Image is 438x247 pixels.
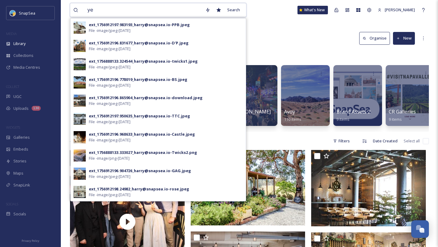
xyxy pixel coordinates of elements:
img: 2f08478f-0d24-4c73-86f8-ade0fdb5fea2.jpg [74,168,86,180]
img: c0b21066-6c6e-40b2-8fd2-18ff0202fef5.jpg [74,149,86,162]
img: 213835cc-f155-4149-b2d2-b6d28584d73e.jpg [74,58,86,70]
span: File - image/jpeg - [DATE] [89,28,130,33]
span: File - image/jpeg - [DATE] [89,192,130,198]
img: 2699ca63-6a70-42c6-a5a5-894a2689d889.jpg [74,76,86,89]
a: What's New [297,6,328,14]
button: New [393,32,415,44]
span: Collections [13,53,33,58]
img: afdb8420-34d4-4ed9-bd1d-576874875d6f.jpg [74,40,86,52]
span: SnapLink [13,182,30,188]
a: Organise [359,32,393,44]
span: Brand Assets 2 [336,108,370,115]
button: Organise [359,32,390,44]
span: Maps [13,170,23,176]
span: Media Centres [13,64,40,70]
span: File - image/jpeg - [DATE] [89,119,130,125]
a: [PERSON_NAME] [375,4,418,16]
span: Socials [13,211,26,217]
span: [PERSON_NAME] [385,7,415,12]
span: Avoy [284,108,295,115]
span: 9 items [389,117,402,122]
span: File - image/png - [DATE] [89,155,130,161]
div: ext_1756912196.865904_harry@snapsea.io-download.jpeg [89,95,203,101]
span: Galleries [13,134,30,140]
div: Filters [330,135,353,147]
span: 9 items [336,117,349,122]
a: Avoy110 items [284,109,301,122]
input: Search your library [84,3,202,17]
img: d5e81e93-22ef-4a25-ba44-5f666619bc44.jpg [74,186,86,198]
img: 5f21a96d-3666-4287-a4f3-7c394983c003.jpg [74,22,86,34]
img: b2a24cdd-51ec-44b2-b684-5d58955c5985.jpg [74,131,86,143]
span: COLLECT [6,84,19,89]
span: UGC [13,94,22,99]
span: File - image/jpeg - [DATE] [89,64,130,70]
span: File - image/jpeg - [DATE] [89,46,130,52]
span: Library [13,41,26,47]
span: File - image/jpeg - [DATE] [89,82,130,88]
img: the-garden-open-air-seating.jpg [311,150,426,226]
div: ext_1756888133.333027_harry@snapsea.io-Twicks2.png [89,150,197,155]
a: [PERSON_NAME]9 items [232,109,271,122]
a: CR Galleries9 items [389,109,416,122]
span: Uploads [13,106,29,111]
span: CR Galleries [389,108,416,115]
span: File - image/jpeg - [DATE] [89,101,130,106]
span: File - image/jpeg - [DATE] [89,174,130,179]
div: ext_1756888133.324544_harry@snapsea.io-twicks1.jpeg [89,58,198,64]
a: Privacy Policy [22,237,39,244]
div: ext_1756912198.24982_harry@snapsea.io-rose.jpeg [89,186,189,192]
span: SOCIALS [6,202,18,206]
div: Search [224,4,243,16]
span: MEDIA [6,31,17,36]
div: Date Created [370,135,401,147]
div: ext_1756912196.968633_harry@snapsea.io-Castle.jpeg [89,131,195,137]
img: image-asset.webp [191,150,305,225]
a: Brand Assets 29 items [336,109,370,122]
img: snapsea-logo.png [10,10,16,16]
span: Stories [13,158,26,164]
span: 422 file s [70,138,84,144]
div: 130 [32,106,41,111]
span: Privacy Policy [22,239,39,243]
span: 110 items [284,117,301,122]
img: e7ca03b4-fd9b-4007-a49d-152535998c52.jpg [74,95,86,107]
div: ext_1756912197.950635_harry@snapsea.io-TTC.jpeg [89,113,190,119]
span: [PERSON_NAME] [232,108,271,115]
span: WIDGETS [6,125,20,130]
a: INTEGRATIONCanvaView Items [70,62,122,126]
span: Embeds [13,146,28,152]
span: Select all [404,138,420,144]
div: ext_1756912196.778019_harry@snapsea.io-BS.jpeg [89,77,187,82]
button: Open Chat [411,220,429,238]
div: ext_1756912196.904726_harry@snapsea.io-GAG.jpeg [89,168,191,174]
span: File - image/jpeg - [DATE] [89,137,130,143]
span: SnapSea [19,10,35,16]
div: ext_1756912196.831677_harry@snapsea.io-D'P.jpeg [89,40,189,46]
img: db6dd1eb-91b3-4035-b98f-10167ca7bf56.jpg [74,113,86,125]
div: ext_1756912197.983193_harry@snapsea.io-PPB.jpeg [89,22,190,28]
